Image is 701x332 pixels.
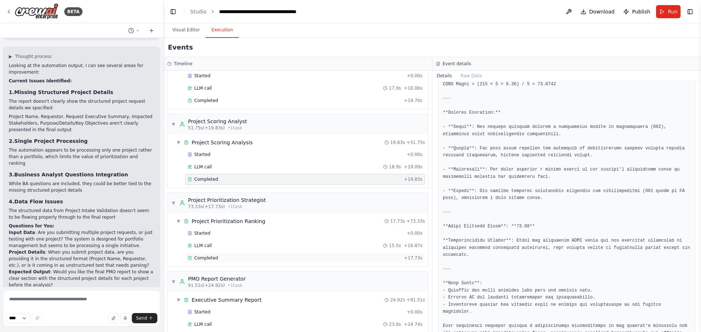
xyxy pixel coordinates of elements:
h2: Events [168,42,193,52]
span: 24.92s [390,297,405,303]
span: + 73.33s [406,218,425,224]
span: 15.5s [389,243,401,249]
p: Looking at the automation output, I can see several areas for improvement: [9,62,154,75]
span: + 16.87s [404,243,422,249]
button: Execution [206,23,239,38]
span: LLM call [194,85,212,91]
span: ▼ [171,121,176,127]
button: Details [432,71,456,81]
span: Publish [632,8,650,15]
button: Download [578,5,618,18]
button: Send [132,313,157,323]
span: 17.73s [390,218,405,224]
p: : Would you like the final PMO report to show a clear section with the structured project details... [9,269,154,288]
strong: Input Data [9,230,35,235]
span: + 51.75s [406,140,425,145]
div: Project Prioritization Strategist [188,196,266,204]
strong: Project Details [9,250,45,255]
span: + 0.00s [407,309,422,315]
span: + 0.00s [407,73,422,79]
button: Improve this prompt [32,313,42,323]
button: Start a new chat [146,26,157,35]
span: + 18.06s [404,85,422,91]
span: 73.33s (+17.73s) [188,204,225,210]
li: Project Name, Requestor, Request Executive Summary, Impacted Stakeholders, Purpose/Details/Key Ob... [9,113,154,133]
span: Started [194,73,210,79]
strong: Questions for You: [9,223,54,229]
h3: 1. [9,89,154,96]
span: Run [668,8,678,15]
span: LLM call [194,164,212,170]
span: 17.9s [389,85,401,91]
span: Started [194,152,210,157]
button: Hide left sidebar [168,7,178,17]
div: BETA [64,7,83,16]
span: ▼ [171,279,176,285]
h3: Timeline [174,61,192,67]
strong: Missing Structured Project Details [14,89,113,95]
span: ▼ [171,200,176,206]
span: + 0.00s [407,230,422,236]
span: ▼ [176,140,181,145]
strong: Current Issues Identified: [9,78,72,83]
span: + 19.83s [404,176,422,182]
button: Publish [620,5,653,18]
span: Completed [194,176,218,182]
nav: breadcrumb [190,8,301,15]
button: Raw Data [456,71,486,81]
button: ▶Thought process [9,54,51,59]
span: + 19.09s [404,164,422,170]
span: LLM call [194,243,212,249]
img: Logo [15,3,58,20]
span: Thought process [15,54,51,59]
p: While BA questions are included, they could be better tied to the missing structured project details [9,180,154,194]
p: The structured data from Project Intake Validation doesn't seem to be flowing properly through to... [9,207,154,220]
span: • 1 task [228,125,242,131]
a: Studio [190,9,207,15]
p: The automation appears to be processing only one project rather than a portfolio, which limits th... [9,147,154,167]
p: The report doesn't clearly show the structured project request details we specified: [9,98,154,111]
span: Completed [194,98,218,103]
span: • 1 task [228,204,242,210]
span: + 24.74s [404,321,422,327]
span: 23.6s [389,321,401,327]
span: ▶ [9,54,12,59]
span: • 1 task [228,282,242,288]
span: Project Scoring Analysis [192,139,253,146]
strong: Business Analyst Questions Integration [14,172,128,177]
span: ▼ [176,218,181,224]
h3: Event details [443,61,471,67]
span: Send [136,315,147,321]
span: Started [194,309,210,315]
button: Switch to previous chat [125,26,143,35]
h3: 4. [9,198,154,205]
p: : Are you submitting multiple project requests, or just testing with one project? The system is d... [9,229,154,249]
strong: Expected Output [9,269,50,274]
span: + 91.51s [406,297,425,303]
span: Project Prioritization Ranking [192,218,265,225]
strong: Single Project Processing [14,138,88,144]
span: ▼ [176,297,181,303]
span: Download [589,8,615,15]
button: Visual Editor [166,23,206,38]
span: Executive Summary Report [192,296,261,304]
span: Started [194,230,210,236]
div: Project Scoring Analyst [188,118,247,125]
p: : When you submit project data, are you providing it in the structured format (Project Name, Requ... [9,249,154,269]
button: Show right sidebar [685,7,695,17]
div: PMO Report Generator [188,275,246,282]
span: + 0.00s [407,152,422,157]
span: Completed [194,255,218,261]
button: Upload files [108,313,119,323]
span: + 17.73s [404,255,422,261]
span: 19.83s [390,140,405,145]
span: LLM call [194,321,212,327]
span: 18.9s [389,164,401,170]
button: Run [656,5,681,18]
span: + 19.70s [404,98,422,103]
h3: 2. [9,137,154,145]
h3: 3. [9,171,154,178]
strong: Data Flow Issues [14,199,63,204]
button: Click to speak your automation idea [120,313,130,323]
span: 91.51s (+24.92s) [188,282,225,288]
